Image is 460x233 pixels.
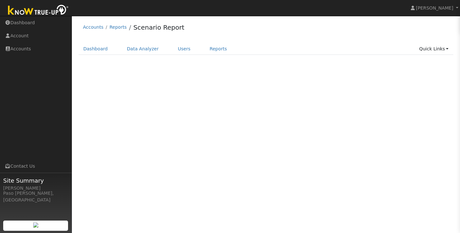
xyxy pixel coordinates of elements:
a: Reports [110,25,127,30]
a: Accounts [83,25,103,30]
a: Dashboard [79,43,113,55]
span: Site Summary [3,176,68,185]
a: Reports [205,43,232,55]
img: retrieve [33,222,38,228]
img: Know True-Up [5,4,72,18]
span: [PERSON_NAME] [416,5,453,11]
a: Quick Links [414,43,453,55]
a: Scenario Report [133,24,184,31]
a: Users [173,43,195,55]
a: Data Analyzer [122,43,164,55]
div: Paso [PERSON_NAME], [GEOGRAPHIC_DATA] [3,190,68,203]
div: [PERSON_NAME] [3,185,68,192]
